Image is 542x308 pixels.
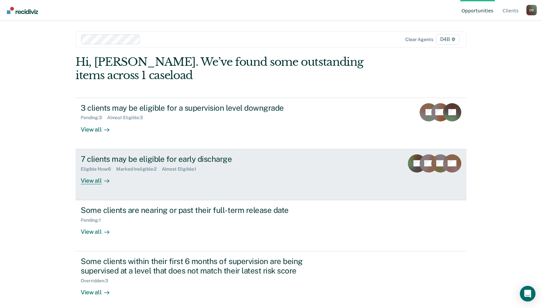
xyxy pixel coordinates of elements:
a: 7 clients may be eligible for early dischargeEligible Now:6Marked Ineligible:2Almost Eligible:1Vi... [76,149,466,200]
div: View all [81,120,117,133]
div: Some clients within their first 6 months of supervision are being supervised at a level that does... [81,257,309,275]
div: Marked Ineligible : 2 [116,166,161,172]
div: Pending : 3 [81,115,107,120]
button: Profile dropdown button [526,5,537,15]
div: Some clients are nearing or past their full-term release date [81,205,309,215]
div: Hi, [PERSON_NAME]. We’ve found some outstanding items across 1 caseload [76,55,388,82]
img: Recidiviz [7,7,38,14]
span: D4B [436,34,460,45]
div: Almost Eligible : 3 [107,115,148,120]
div: View all [81,172,117,184]
div: Open Intercom Messenger [520,286,535,301]
div: Overridden : 3 [81,278,113,284]
div: Eligible Now : 6 [81,166,116,172]
a: Some clients are nearing or past their full-term release datePending:1View all [76,200,466,251]
div: Pending : 1 [81,217,106,223]
div: View all [81,284,117,296]
div: Almost Eligible : 1 [162,166,202,172]
div: D B [526,5,537,15]
div: Clear agents [405,37,433,42]
a: 3 clients may be eligible for a supervision level downgradePending:3Almost Eligible:3View all [76,98,466,149]
div: View all [81,223,117,236]
div: 3 clients may be eligible for a supervision level downgrade [81,103,309,113]
div: 7 clients may be eligible for early discharge [81,154,309,164]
